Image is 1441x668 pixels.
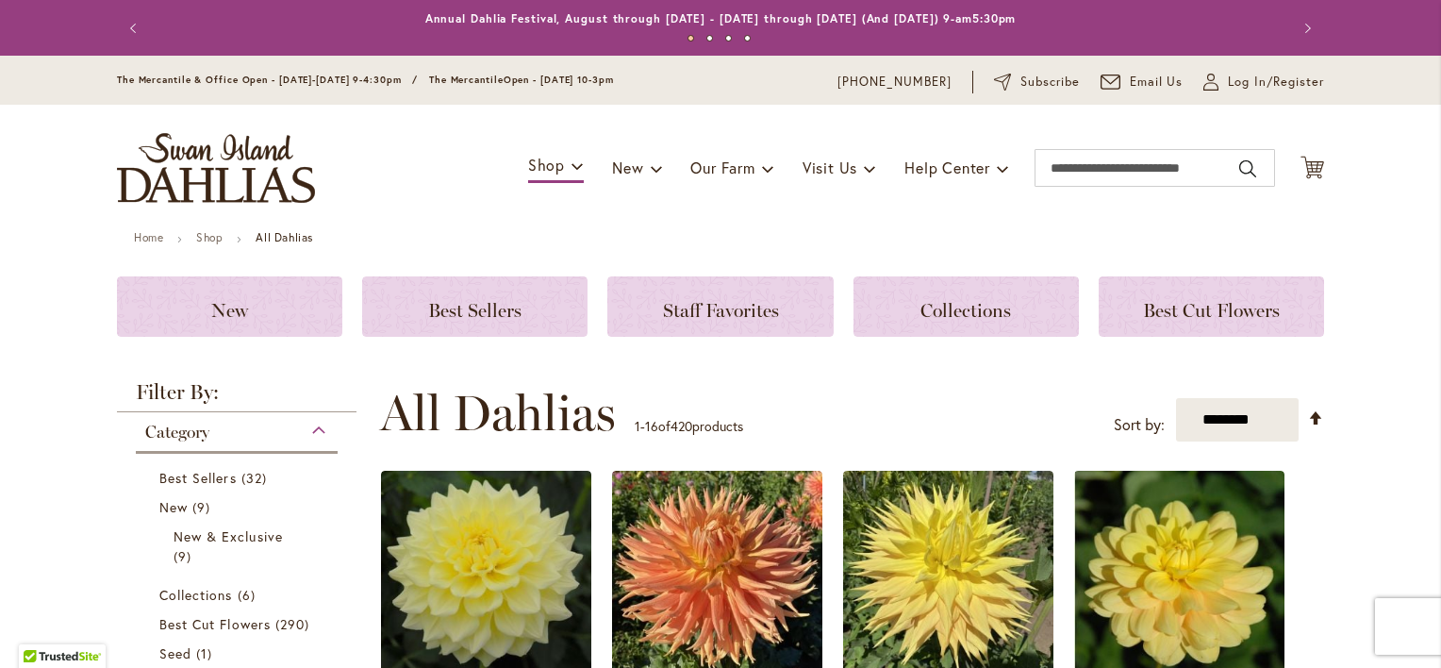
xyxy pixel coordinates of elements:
[159,644,191,662] span: Seed
[528,155,565,175] span: Shop
[196,643,217,663] span: 1
[159,498,188,516] span: New
[706,35,713,42] button: 2 of 4
[1114,408,1165,443] label: Sort by:
[1286,9,1324,47] button: Next
[690,158,754,177] span: Our Farm
[256,230,313,244] strong: All Dahlias
[117,276,342,337] a: New
[174,526,305,566] a: New &amp; Exclusive
[504,74,614,86] span: Open - [DATE] 10-3pm
[837,73,952,92] a: [PHONE_NUMBER]
[117,133,315,203] a: store logo
[1130,73,1184,92] span: Email Us
[428,299,522,322] span: Best Sellers
[1101,73,1184,92] a: Email Us
[117,74,504,86] span: The Mercantile & Office Open - [DATE]-[DATE] 9-4:30pm / The Mercantile
[671,417,692,435] span: 420
[134,230,163,244] a: Home
[275,614,314,634] span: 290
[1020,73,1080,92] span: Subscribe
[994,73,1080,92] a: Subscribe
[687,35,694,42] button: 1 of 4
[803,158,857,177] span: Visit Us
[174,527,283,545] span: New & Exclusive
[159,615,271,633] span: Best Cut Flowers
[174,546,196,566] span: 9
[725,35,732,42] button: 3 of 4
[635,411,743,442] p: - of products
[645,417,658,435] span: 16
[117,382,356,412] strong: Filter By:
[145,422,209,443] span: Category
[612,158,643,177] span: New
[362,276,588,337] a: Best Sellers
[159,469,237,487] span: Best Sellers
[853,276,1079,337] a: Collections
[920,299,1011,322] span: Collections
[192,497,215,517] span: 9
[1143,299,1280,322] span: Best Cut Flowers
[663,299,779,322] span: Staff Favorites
[241,468,272,488] span: 32
[1099,276,1324,337] a: Best Cut Flowers
[159,643,319,663] a: Seed
[1203,73,1324,92] a: Log In/Register
[904,158,990,177] span: Help Center
[425,11,1017,25] a: Annual Dahlia Festival, August through [DATE] - [DATE] through [DATE] (And [DATE]) 9-am5:30pm
[607,276,833,337] a: Staff Favorites
[196,230,223,244] a: Shop
[159,468,319,488] a: Best Sellers
[117,9,155,47] button: Previous
[159,586,233,604] span: Collections
[159,497,319,517] a: New
[635,417,640,435] span: 1
[159,585,319,605] a: Collections
[744,35,751,42] button: 4 of 4
[380,385,616,442] span: All Dahlias
[159,614,319,634] a: Best Cut Flowers
[238,585,260,605] span: 6
[1228,73,1324,92] span: Log In/Register
[211,299,248,322] span: New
